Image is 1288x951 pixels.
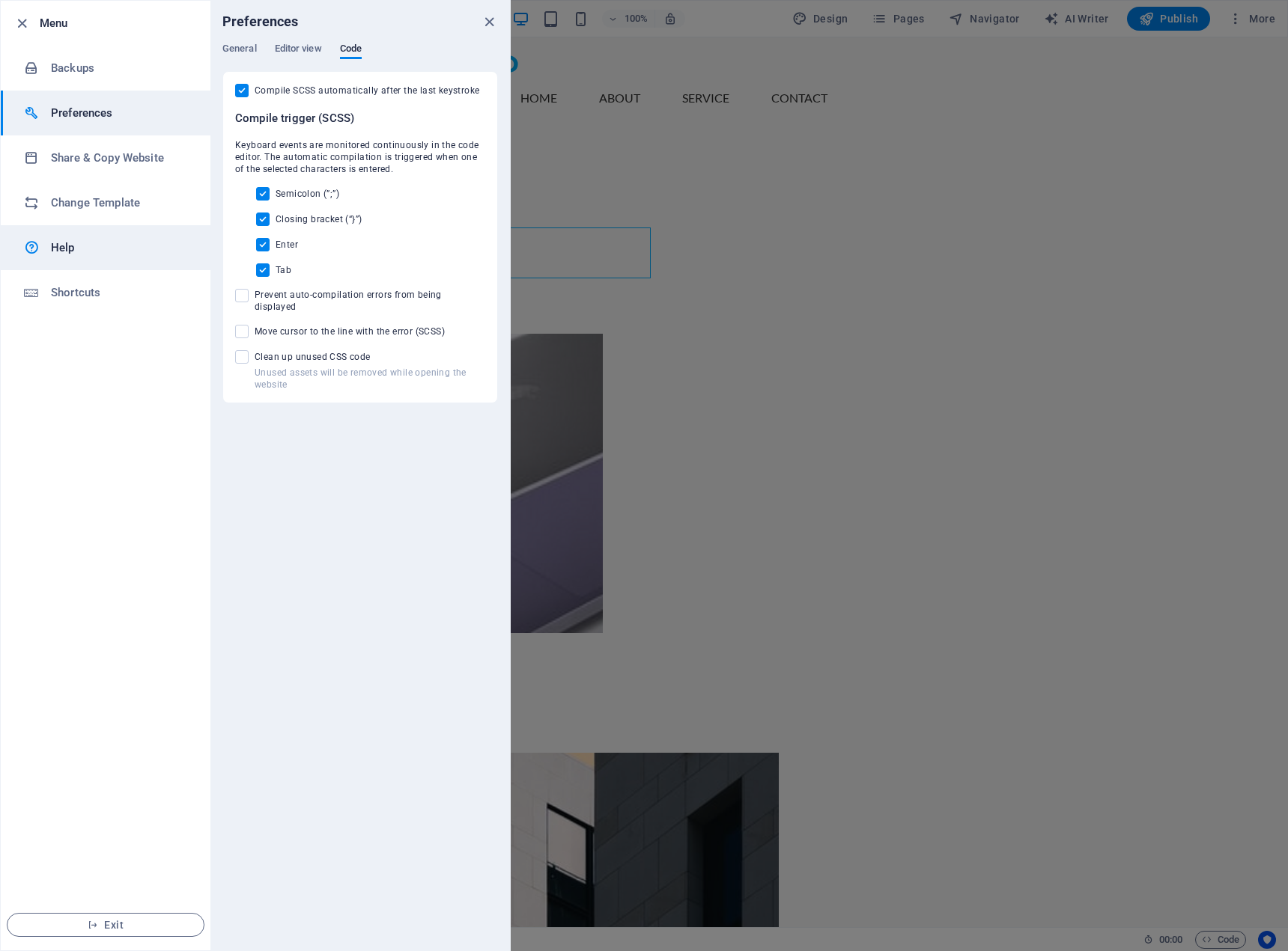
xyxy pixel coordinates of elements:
span: Tab [276,264,291,276]
p: Unused assets will be removed while opening the website [255,367,485,391]
h6: Share & Copy Website [51,149,189,167]
span: Move cursor to the line with the error (SCSS) [255,325,445,337]
span: Closing bracket (“}”) [276,213,362,225]
span: Keyboard events are monitored continuously in the code editor. The automatic compilation is trigg... [235,139,485,175]
span: General [222,40,257,61]
h6: Backups [51,59,189,77]
h6: Menu [40,14,198,32]
span: Clean up unused CSS code [255,351,485,363]
button: Exit [7,913,204,937]
a: Help [1,225,210,270]
span: Compile SCSS automatically after the last keystroke [255,85,479,97]
span: Exit [19,919,192,931]
h6: Preferences [51,104,189,122]
span: Semicolon (”;”) [276,188,339,200]
h6: Help [51,239,189,257]
h6: Preferences [222,13,299,31]
span: Enter [276,239,298,251]
h6: Compile trigger (SCSS) [235,109,485,127]
h6: Change Template [51,194,189,212]
h6: Shortcuts [51,284,189,302]
button: close [480,13,498,31]
span: Editor view [275,40,322,61]
span: Prevent auto-compilation errors from being displayed [255,289,485,313]
div: Preferences [222,43,498,71]
span: Code [340,40,362,61]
